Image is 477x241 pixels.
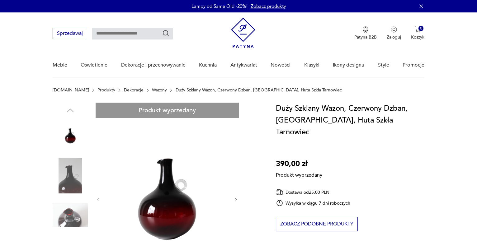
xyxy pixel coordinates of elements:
[251,3,286,9] a: Zobacz produkty
[53,53,67,77] a: Meble
[387,26,401,40] button: Zaloguj
[152,88,167,93] a: Wazony
[81,53,107,77] a: Oświetlenie
[231,18,255,48] img: Patyna - sklep z meblami i dekoracjami vintage
[230,53,257,77] a: Antykwariat
[354,26,377,40] button: Patyna B2B
[53,28,87,39] button: Sprzedawaj
[276,188,351,196] div: Dostawa od 25,00 PLN
[391,26,397,33] img: Ikonka użytkownika
[97,88,115,93] a: Produkty
[176,88,342,93] p: Duży Szklany Wazon, Czerwony Dzban, [GEOGRAPHIC_DATA], Huta Szkła Tarnowiec
[199,53,217,77] a: Kuchnia
[121,53,186,77] a: Dekoracje i przechowywanie
[162,30,170,37] button: Szukaj
[354,26,377,40] a: Ikona medaluPatyna B2B
[191,3,248,9] p: Lampy od Same Old -20%!
[271,53,290,77] a: Nowości
[411,26,424,40] button: 0Koszyk
[124,88,144,93] a: Dekoracje
[276,158,322,170] p: 390,00 zł
[276,199,351,207] div: Wysyłka w ciągu 7 dni roboczych
[304,53,319,77] a: Klasyki
[415,26,421,33] img: Ikona koszyka
[362,26,369,33] img: Ikona medalu
[387,34,401,40] p: Zaloguj
[411,34,424,40] p: Koszyk
[276,217,358,231] button: Zobacz podobne produkty
[276,170,322,178] p: Produkt wyprzedany
[418,26,424,31] div: 0
[276,188,283,196] img: Ikona dostawy
[53,88,89,93] a: [DOMAIN_NAME]
[53,32,87,36] a: Sprzedawaj
[354,34,377,40] p: Patyna B2B
[333,53,364,77] a: Ikony designu
[403,53,424,77] a: Promocje
[276,103,425,138] h1: Duży Szklany Wazon, Czerwony Dzban, [GEOGRAPHIC_DATA], Huta Szkła Tarnowiec
[378,53,389,77] a: Style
